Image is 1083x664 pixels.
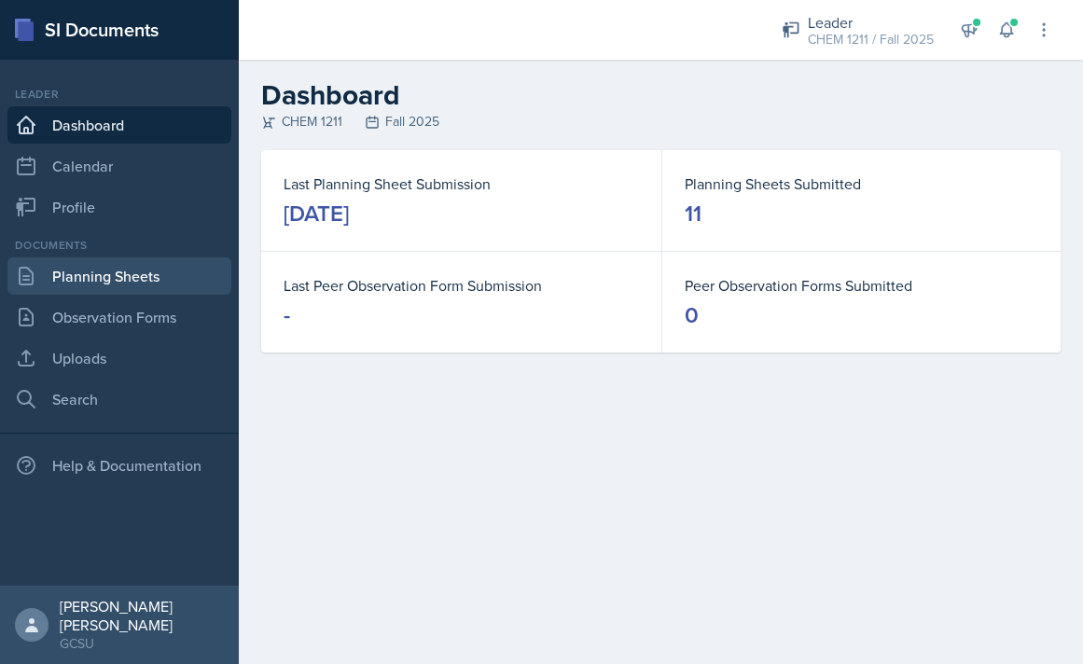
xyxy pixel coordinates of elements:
[808,30,934,49] div: CHEM 1211 / Fall 2025
[284,274,639,297] dt: Last Peer Observation Form Submission
[685,199,701,228] div: 11
[685,300,699,330] div: 0
[261,78,1061,112] h2: Dashboard
[7,339,231,377] a: Uploads
[7,86,231,103] div: Leader
[60,634,224,653] div: GCSU
[7,147,231,185] a: Calendar
[7,188,231,226] a: Profile
[7,380,231,418] a: Search
[284,300,290,330] div: -
[60,597,224,634] div: [PERSON_NAME] [PERSON_NAME]
[685,274,1039,297] dt: Peer Observation Forms Submitted
[7,106,231,144] a: Dashboard
[7,257,231,295] a: Planning Sheets
[284,173,639,195] dt: Last Planning Sheet Submission
[7,298,231,336] a: Observation Forms
[7,237,231,254] div: Documents
[284,199,349,228] div: [DATE]
[7,447,231,484] div: Help & Documentation
[261,112,1061,131] div: CHEM 1211 Fall 2025
[685,173,1039,195] dt: Planning Sheets Submitted
[808,11,934,34] div: Leader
